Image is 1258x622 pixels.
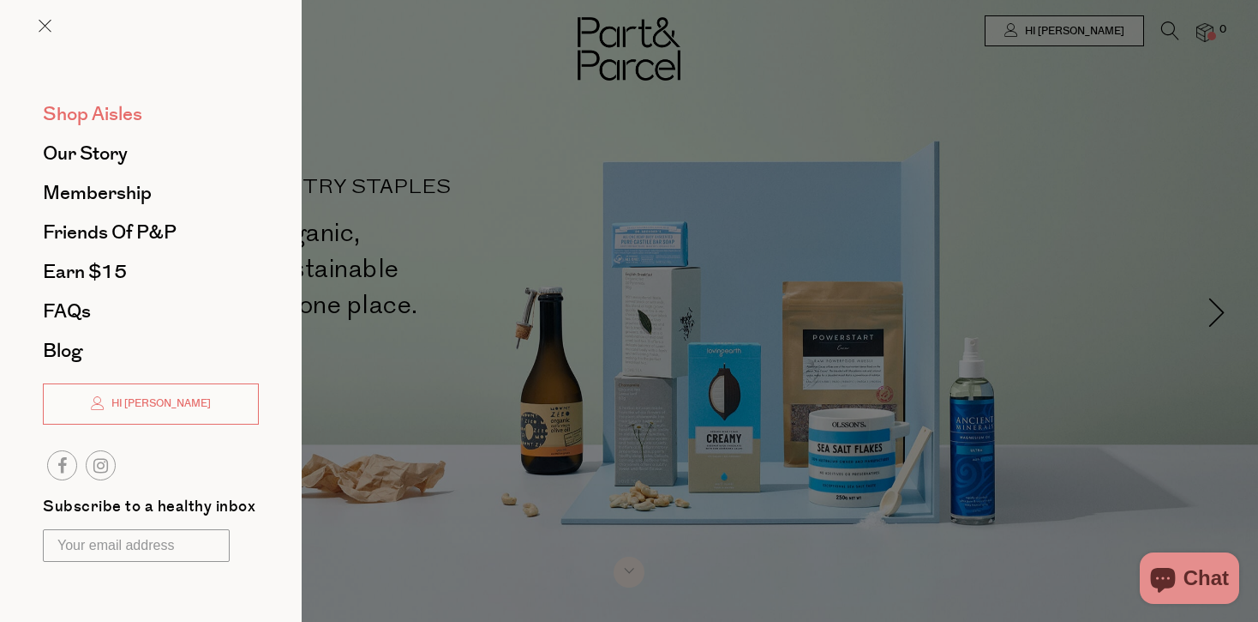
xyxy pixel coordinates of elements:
[43,499,255,521] label: Subscribe to a healthy inbox
[43,302,259,321] a: FAQs
[43,337,82,365] span: Blog
[1135,553,1244,608] inbox-online-store-chat: Shopify online store chat
[43,529,230,562] input: Your email address
[43,140,128,167] span: Our Story
[43,184,259,202] a: Membership
[43,144,259,163] a: Our Story
[43,383,259,425] a: Hi [PERSON_NAME]
[43,223,259,242] a: Friends of P&P
[43,219,177,246] span: Friends of P&P
[43,298,91,325] span: FAQs
[43,105,259,124] a: Shop Aisles
[43,341,259,360] a: Blog
[43,179,152,207] span: Membership
[43,258,127,286] span: Earn $15
[43,100,142,128] span: Shop Aisles
[43,263,259,281] a: Earn $15
[107,396,211,411] span: Hi [PERSON_NAME]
